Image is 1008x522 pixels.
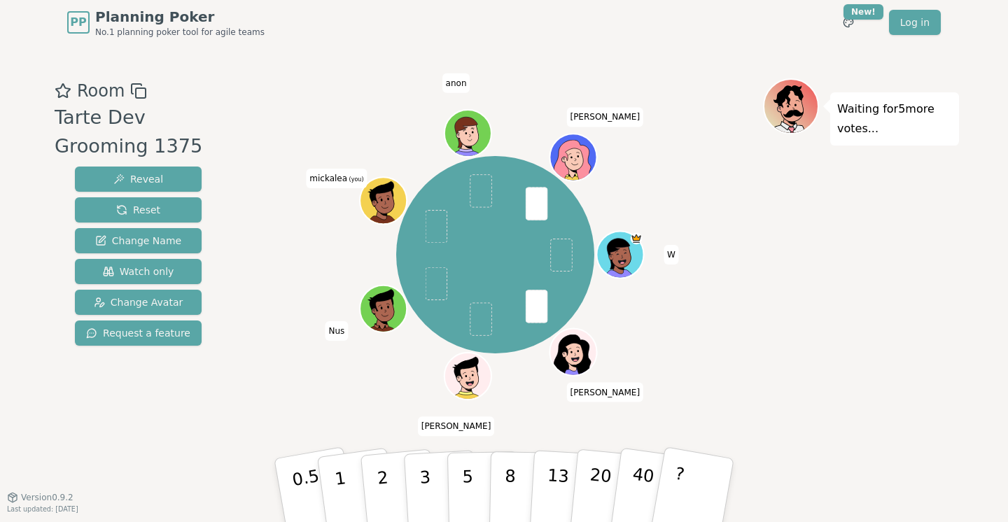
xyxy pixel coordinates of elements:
span: Click to change your name [664,245,679,264]
span: No.1 planning poker tool for agile teams [95,27,265,38]
span: Request a feature [86,326,190,340]
button: Version0.9.2 [7,492,73,503]
a: Log in [889,10,941,35]
span: Click to change your name [418,416,495,436]
button: Add as favourite [55,78,71,104]
button: Reveal [75,167,202,192]
span: (you) [347,176,364,183]
span: Version 0.9.2 [21,492,73,503]
a: PPPlanning PokerNo.1 planning poker tool for agile teams [67,7,265,38]
span: Last updated: [DATE] [7,505,78,513]
span: PP [70,14,86,31]
span: Click to change your name [566,383,643,402]
span: Change Avatar [94,295,183,309]
span: Planning Poker [95,7,265,27]
button: Request a feature [75,320,202,346]
span: Change Name [95,234,181,248]
span: Click to change your name [442,73,470,93]
span: W is the host [630,233,642,245]
button: Reset [75,197,202,223]
button: Change Avatar [75,290,202,315]
p: Waiting for 5 more votes... [837,99,952,139]
span: Click to change your name [306,169,367,188]
button: Change Name [75,228,202,253]
button: Watch only [75,259,202,284]
div: New! [843,4,883,20]
span: Room [77,78,125,104]
span: Reset [116,203,160,217]
span: Reveal [113,172,163,186]
button: Click to change your avatar [361,178,405,223]
span: Watch only [103,264,174,278]
button: New! [836,10,861,35]
span: Click to change your name [325,321,349,341]
div: Tarte Dev Grooming 1375 [55,104,227,161]
span: Click to change your name [566,108,643,127]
